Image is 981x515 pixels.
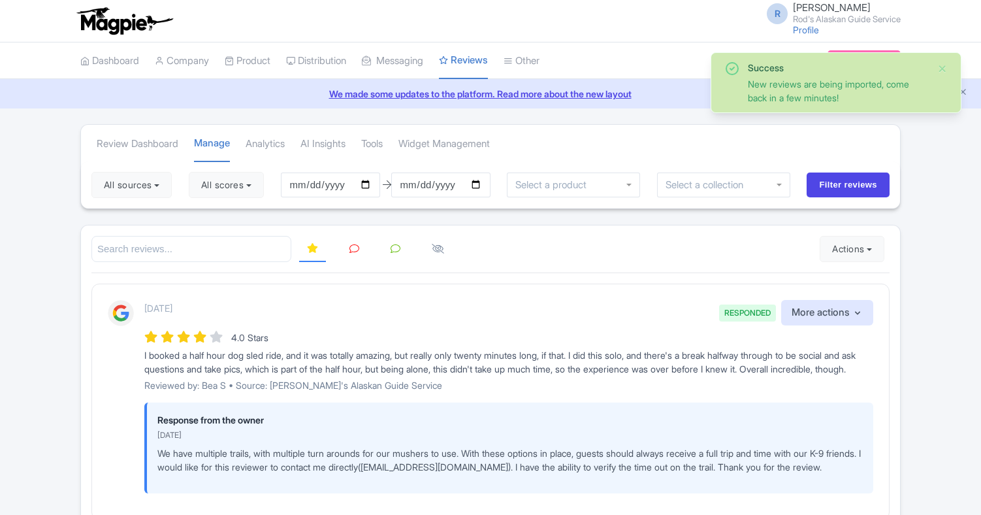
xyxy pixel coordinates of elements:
img: Google Logo [108,300,134,326]
button: All sources [91,172,172,198]
a: Dashboard [80,43,139,79]
a: We made some updates to the platform. Read more about the new layout [8,87,973,101]
p: Response from the owner [157,413,863,427]
a: Profile [793,24,819,35]
p: We have multiple trails, with multiple turn arounds for our mushers to use. With these options in... [157,446,863,474]
p: [DATE] [157,429,863,441]
span: [PERSON_NAME] [793,1,871,14]
p: Reviewed by: Bea S • Source: [PERSON_NAME]'s Alaskan Guide Service [144,378,873,392]
p: [DATE] [144,301,172,315]
img: logo-ab69f6fb50320c5b225c76a69d11143b.png [74,7,175,35]
input: Search reviews... [91,236,291,263]
button: Close announcement [958,86,968,101]
a: Subscription [828,50,901,70]
a: Other [504,43,539,79]
a: Product [225,43,270,79]
button: All scores [189,172,264,198]
a: Analytics [246,126,285,162]
button: Actions [820,236,884,262]
span: 4.0 Stars [231,332,268,343]
input: Select a product [515,179,594,191]
div: New reviews are being imported, come back in a few minutes! [748,77,927,105]
span: R [767,3,788,24]
a: Manage [194,125,230,163]
button: Close [937,61,948,76]
div: I booked a half hour dog sled ride, and it was totally amazing, but really only twenty minutes lo... [144,348,873,376]
a: Messaging [362,43,423,79]
a: Company [155,43,209,79]
span: RESPONDED [719,305,776,322]
div: Success [748,61,927,75]
a: R [PERSON_NAME] Rod's Alaskan Guide Service [759,3,901,24]
a: Reviews [439,42,488,80]
input: Filter reviews [807,173,890,197]
input: Select a collection [666,179,752,191]
button: More actions [781,300,873,325]
a: AI Insights [300,126,346,162]
small: Rod's Alaskan Guide Service [793,15,901,24]
a: Tools [361,126,383,162]
a: Review Dashboard [97,126,178,162]
a: Widget Management [398,126,490,162]
a: Distribution [286,43,346,79]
